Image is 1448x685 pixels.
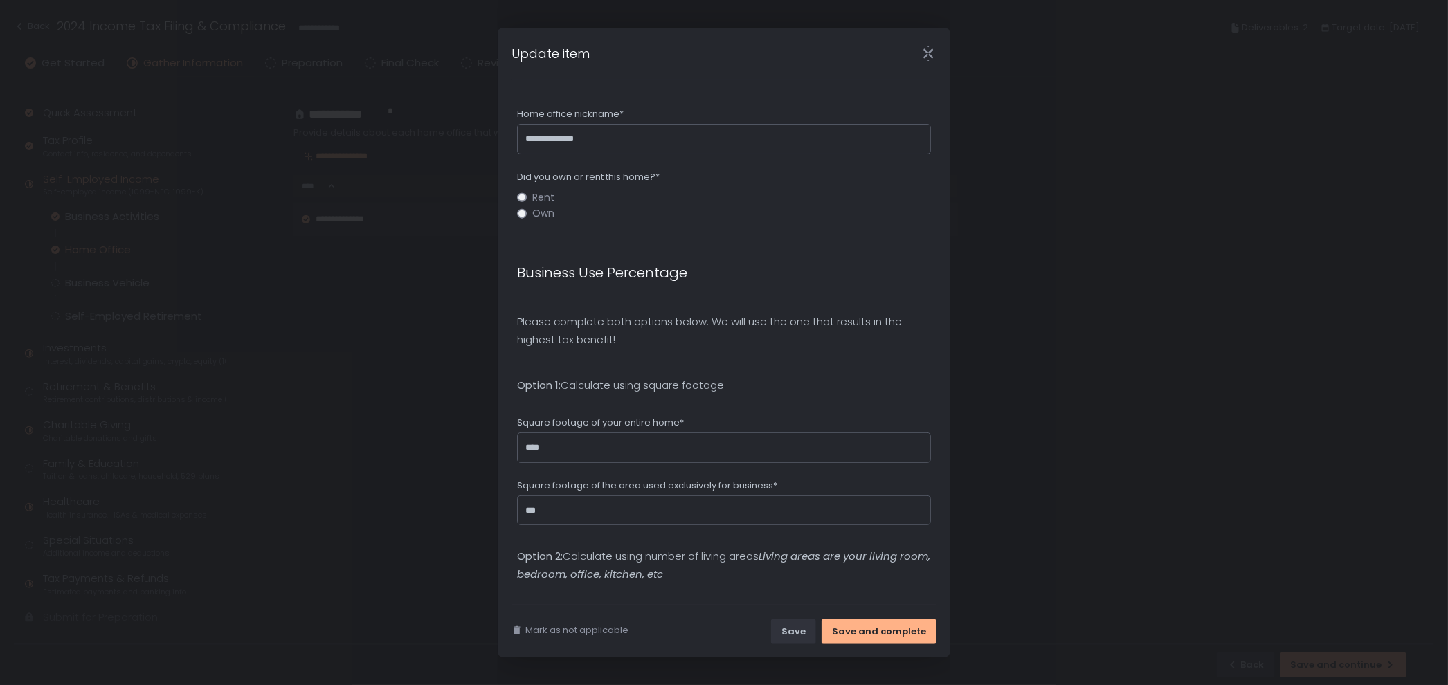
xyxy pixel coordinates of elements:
[517,171,660,183] span: Did you own or rent this home?*
[517,378,561,392] strong: Option 1:
[517,108,624,120] span: Home office nickname*
[517,417,684,429] span: Square footage of your entire home*
[512,44,590,63] h1: Update item
[781,625,806,638] div: Save
[906,46,950,62] div: Close
[532,208,554,219] span: Own
[512,624,628,637] button: Mark as not applicable
[832,625,926,638] div: Save and complete
[525,624,628,637] span: Mark as not applicable
[517,263,931,282] h3: Business Use Percentage
[517,479,777,492] span: Square footage of the area used exclusively for business*
[517,313,931,349] p: Please complete both options below. We will use the one that results in the highest tax benefit!
[771,619,816,644] button: Save
[532,192,554,203] span: Rent
[822,619,936,644] button: Save and complete
[517,192,527,202] input: Rent
[517,547,931,583] p: Calculate using number of living areas
[517,549,563,563] strong: Option 2:
[517,376,931,394] p: Calculate using square footage
[517,209,527,219] input: Own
